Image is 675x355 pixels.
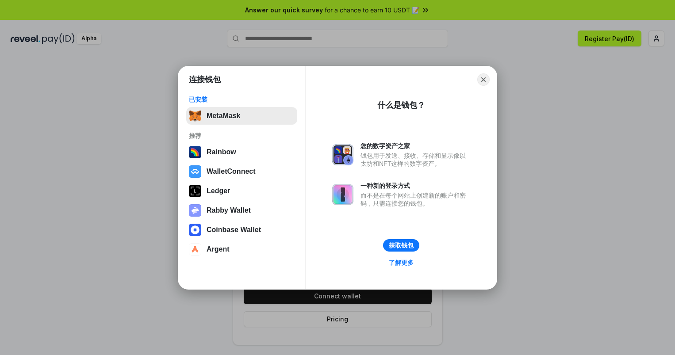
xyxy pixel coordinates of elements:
button: Rabby Wallet [186,202,297,219]
div: 而不是在每个网站上创建新的账户和密码，只需连接您的钱包。 [361,191,470,207]
div: 了解更多 [389,259,414,267]
div: Coinbase Wallet [207,226,261,234]
img: svg+xml,%3Csvg%20xmlns%3D%22http%3A%2F%2Fwww.w3.org%2F2000%2Fsvg%22%20fill%3D%22none%22%20viewBox... [189,204,201,217]
div: Argent [207,245,230,253]
img: svg+xml,%3Csvg%20width%3D%2228%22%20height%3D%2228%22%20viewBox%3D%220%200%2028%2028%22%20fill%3D... [189,224,201,236]
img: svg+xml,%3Csvg%20xmlns%3D%22http%3A%2F%2Fwww.w3.org%2F2000%2Fsvg%22%20fill%3D%22none%22%20viewBox... [332,184,353,205]
div: WalletConnect [207,168,256,176]
img: svg+xml,%3Csvg%20width%3D%22120%22%20height%3D%22120%22%20viewBox%3D%220%200%20120%20120%22%20fil... [189,146,201,158]
button: Ledger [186,182,297,200]
div: Ledger [207,187,230,195]
button: WalletConnect [186,163,297,180]
div: 获取钱包 [389,241,414,249]
div: Rainbow [207,148,236,156]
button: Coinbase Wallet [186,221,297,239]
img: svg+xml,%3Csvg%20width%3D%2228%22%20height%3D%2228%22%20viewBox%3D%220%200%2028%2028%22%20fill%3D... [189,243,201,256]
img: svg+xml,%3Csvg%20xmlns%3D%22http%3A%2F%2Fwww.w3.org%2F2000%2Fsvg%22%20fill%3D%22none%22%20viewBox... [332,144,353,165]
button: Argent [186,240,297,258]
button: 获取钱包 [383,239,419,252]
button: Close [477,73,490,86]
img: svg+xml,%3Csvg%20xmlns%3D%22http%3A%2F%2Fwww.w3.org%2F2000%2Fsvg%22%20width%3D%2228%22%20height%3... [189,185,201,197]
img: svg+xml,%3Csvg%20width%3D%2228%22%20height%3D%2228%22%20viewBox%3D%220%200%2028%2028%22%20fill%3D... [189,165,201,178]
div: 您的数字资产之家 [361,142,470,150]
div: MetaMask [207,112,240,120]
button: Rainbow [186,143,297,161]
img: svg+xml,%3Csvg%20fill%3D%22none%22%20height%3D%2233%22%20viewBox%3D%220%200%2035%2033%22%20width%... [189,110,201,122]
div: 推荐 [189,132,295,140]
div: Rabby Wallet [207,206,251,214]
h1: 连接钱包 [189,74,221,85]
div: 钱包用于发送、接收、存储和显示像以太坊和NFT这样的数字资产。 [361,152,470,168]
button: MetaMask [186,107,297,125]
a: 了解更多 [384,257,419,268]
div: 已安装 [189,95,295,103]
div: 什么是钱包？ [377,100,425,111]
div: 一种新的登录方式 [361,182,470,190]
